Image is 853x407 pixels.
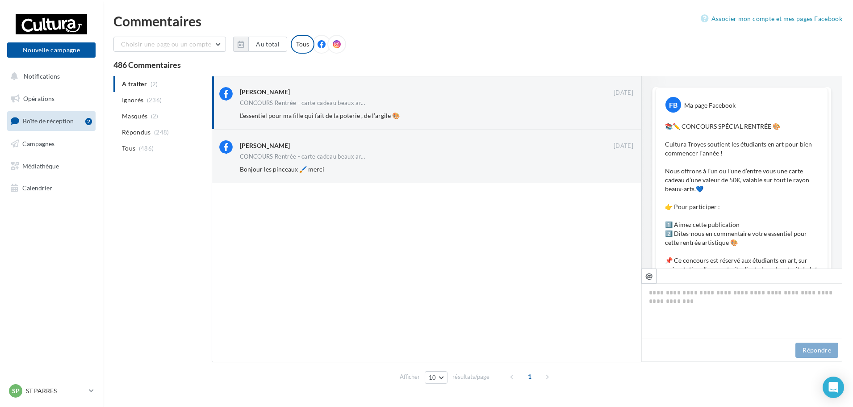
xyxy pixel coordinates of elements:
[400,373,420,381] span: Afficher
[240,112,400,119] span: L’essentiel pour ma fille qui fait de la poterie , de l’argile 🎨
[795,343,838,358] button: Répondre
[614,142,633,150] span: [DATE]
[452,373,489,381] span: résultats/page
[240,154,365,159] span: CONCOURS Rentrée - carte cadeau beaux ar...
[154,129,169,136] span: (248)
[240,100,365,106] span: CONCOURS Rentrée - carte cadeau beaux ar...
[425,371,447,384] button: 10
[113,14,842,28] div: Commentaires
[665,97,681,113] div: FB
[823,377,844,398] div: Open Intercom Messenger
[24,72,60,80] span: Notifications
[22,184,52,192] span: Calendrier
[122,144,135,153] span: Tous
[291,35,314,54] div: Tous
[5,111,97,130] a: Boîte de réception2
[23,95,54,102] span: Opérations
[122,112,147,121] span: Masqués
[248,37,287,52] button: Au total
[665,122,819,345] p: 📚✏️ CONCOURS SPÉCIAL RENTRÉE 🎨 Cultura Troyes soutient les étudiants en art pour bien commencer l...
[147,97,162,104] span: (236)
[122,96,143,105] span: Ignorés
[26,386,85,395] p: ST PARRES
[684,101,736,110] div: Ma page Facebook
[122,128,151,137] span: Répondus
[7,382,96,399] a: SP ST PARRES
[5,179,97,197] a: Calendrier
[614,89,633,97] span: [DATE]
[7,42,96,58] button: Nouvelle campagne
[523,369,537,384] span: 1
[5,134,97,153] a: Campagnes
[240,88,290,97] div: [PERSON_NAME]
[240,141,290,150] div: [PERSON_NAME]
[5,67,94,86] button: Notifications
[233,37,287,52] button: Au total
[22,140,54,147] span: Campagnes
[121,40,211,48] span: Choisir une page ou un compte
[113,61,842,69] div: 486 Commentaires
[23,117,74,125] span: Boîte de réception
[85,118,92,125] div: 2
[12,386,20,395] span: SP
[22,162,59,169] span: Médiathèque
[139,145,154,152] span: (486)
[151,113,159,120] span: (2)
[645,272,653,280] i: @
[5,89,97,108] a: Opérations
[641,269,656,284] button: @
[5,157,97,176] a: Médiathèque
[429,374,436,381] span: 10
[113,37,226,52] button: Choisir une page ou un compte
[701,13,842,24] a: Associer mon compte et mes pages Facebook
[240,165,324,173] span: Bonjour les pinceaux 🖌️ merci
